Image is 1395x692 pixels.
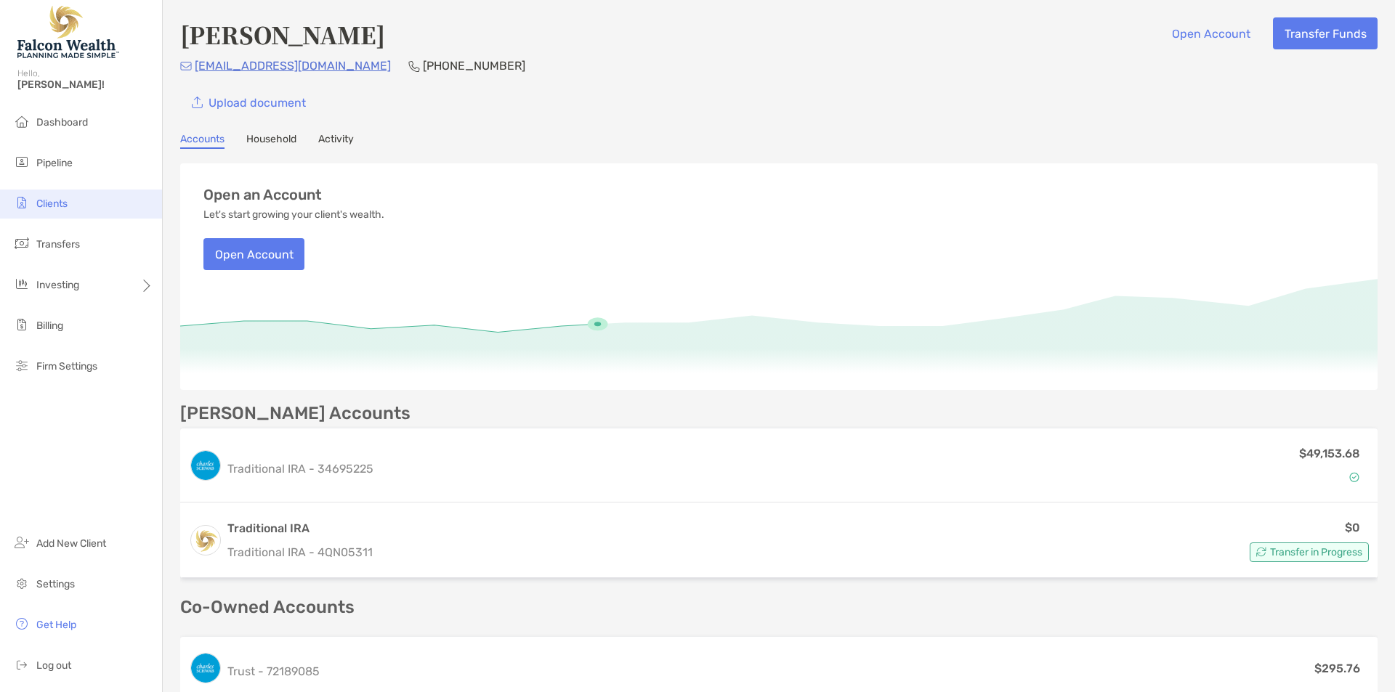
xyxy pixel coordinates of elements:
[180,598,1378,616] p: Co-Owned Accounts
[36,319,63,332] span: Billing
[1256,547,1266,557] img: Account Status icon
[36,157,73,169] span: Pipeline
[246,133,296,149] a: Household
[13,113,31,130] img: dashboard icon
[1273,17,1378,49] button: Transfer Funds
[13,235,31,252] img: transfers icon
[191,451,220,480] img: logo account
[36,360,97,373] span: Firm Settings
[17,78,153,91] span: [PERSON_NAME]!
[36,578,75,590] span: Settings
[1270,548,1362,556] span: Transfer in Progress
[1345,518,1360,537] p: $0
[180,62,192,70] img: Email Icon
[180,404,411,423] p: [PERSON_NAME] Accounts
[36,659,71,672] span: Log out
[13,194,31,211] img: clients icon
[1160,17,1261,49] button: Open Account
[17,6,119,58] img: Falcon Wealth Planning Logo
[13,615,31,632] img: get-help icon
[13,574,31,592] img: settings icon
[191,526,220,555] img: logo account
[195,57,391,75] p: [EMAIL_ADDRESS][DOMAIN_NAME]
[1314,659,1360,677] p: $295.76
[191,654,220,683] img: logo account
[36,279,79,291] span: Investing
[408,60,420,72] img: Phone Icon
[36,537,106,550] span: Add New Client
[192,97,203,109] img: button icon
[36,116,88,129] span: Dashboard
[227,520,373,537] h3: Traditional IRA
[227,662,320,680] p: Trust - 72189085
[36,619,76,631] span: Get Help
[180,17,385,51] h4: [PERSON_NAME]
[1299,444,1360,463] p: $49,153.68
[13,656,31,673] img: logout icon
[203,209,384,221] p: Let's start growing your client's wealth.
[227,460,373,478] p: Traditional IRA - 34695225
[423,57,525,75] p: [PHONE_NUMBER]
[36,238,80,251] span: Transfers
[13,534,31,551] img: add_new_client icon
[318,133,354,149] a: Activity
[1349,472,1359,482] img: Account Status icon
[203,238,304,270] button: Open Account
[180,133,225,149] a: Accounts
[13,153,31,171] img: pipeline icon
[13,275,31,293] img: investing icon
[227,543,373,561] p: Traditional IRA - 4QN05311
[13,316,31,333] img: billing icon
[13,357,31,374] img: firm-settings icon
[203,187,322,203] h3: Open an Account
[36,198,68,210] span: Clients
[180,86,317,118] a: Upload document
